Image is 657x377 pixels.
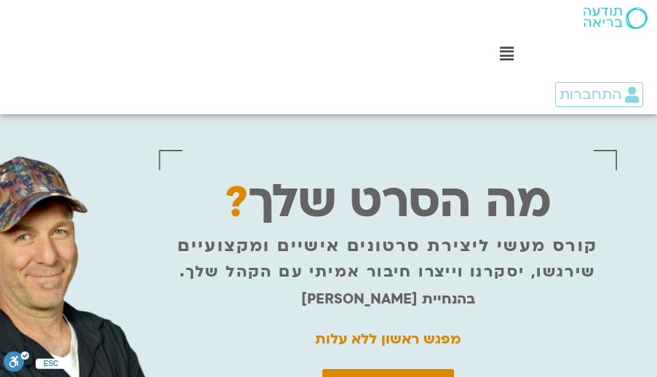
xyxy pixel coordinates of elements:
[225,174,248,231] span: ?
[225,193,552,212] p: מה הסרט שלך
[584,7,648,29] img: תודעה בריאה
[555,82,643,107] a: התחברות
[180,263,595,282] p: שירגשו, יסקרנו וייצרו חיבור אמיתי עם הקהל שלך.
[178,237,597,255] p: קורס מעשי ליצירת סרטונים אישיים ומקצועיים
[560,87,621,103] span: התחברות
[315,330,461,349] strong: מפגש ראשון ללא עלות
[301,290,475,309] strong: בהנחיית [PERSON_NAME]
